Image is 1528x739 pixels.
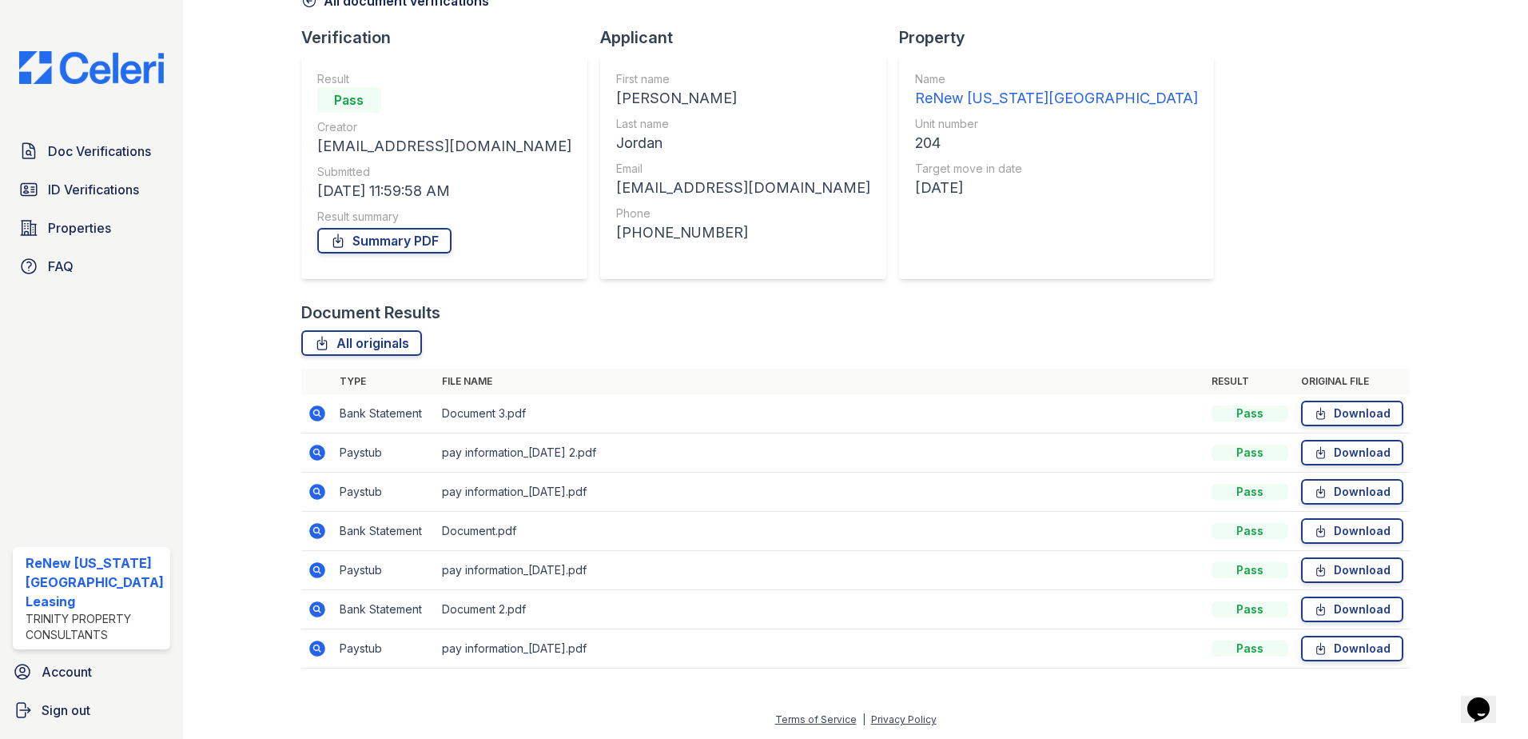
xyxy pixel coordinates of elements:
[616,222,870,244] div: [PHONE_NUMBER]
[13,174,170,206] a: ID Verifications
[436,369,1206,394] th: File name
[616,87,870,110] div: [PERSON_NAME]
[317,135,571,158] div: [EMAIL_ADDRESS][DOMAIN_NAME]
[915,177,1198,199] div: [DATE]
[317,209,571,225] div: Result summary
[48,218,111,238] span: Properties
[600,26,899,49] div: Applicant
[1301,440,1403,465] a: Download
[1301,401,1403,426] a: Download
[48,180,139,199] span: ID Verifications
[1295,369,1410,394] th: Original file
[915,161,1198,177] div: Target move in date
[1301,518,1403,544] a: Download
[1212,484,1288,500] div: Pass
[13,212,170,244] a: Properties
[1212,445,1288,461] div: Pass
[333,433,436,473] td: Paystub
[333,629,436,669] td: Paystub
[1212,523,1288,539] div: Pass
[616,116,870,132] div: Last name
[436,394,1206,433] td: Document 3.pdf
[436,433,1206,473] td: pay information_[DATE] 2.pdf
[26,553,164,611] div: ReNew [US_STATE][GEOGRAPHIC_DATA] Leasing
[1301,479,1403,505] a: Download
[915,132,1198,154] div: 204
[436,512,1206,551] td: Document.pdf
[1205,369,1295,394] th: Result
[333,590,436,629] td: Bank Statement
[1461,675,1512,723] iframe: chat widget
[775,713,857,725] a: Terms of Service
[1301,557,1403,583] a: Download
[301,26,600,49] div: Verification
[301,302,440,324] div: Document Results
[862,713,865,725] div: |
[333,394,436,433] td: Bank Statement
[333,473,436,512] td: Paystub
[436,473,1206,512] td: pay information_[DATE].pdf
[915,71,1198,87] div: Name
[616,177,870,199] div: [EMAIL_ADDRESS][DOMAIN_NAME]
[42,662,92,681] span: Account
[48,257,74,276] span: FAQ
[13,250,170,282] a: FAQ
[616,161,870,177] div: Email
[1301,636,1403,661] a: Download
[317,87,381,113] div: Pass
[13,135,170,167] a: Doc Verifications
[42,701,90,720] span: Sign out
[616,71,870,87] div: First name
[6,694,177,726] a: Sign out
[436,629,1206,669] td: pay information_[DATE].pdf
[317,228,452,254] a: Summary PDF
[1212,562,1288,578] div: Pass
[317,119,571,135] div: Creator
[616,132,870,154] div: Jordan
[436,551,1206,590] td: pay information_[DATE].pdf
[26,611,164,643] div: Trinity Property Consultants
[333,369,436,394] th: Type
[871,713,937,725] a: Privacy Policy
[317,180,571,202] div: [DATE] 11:59:58 AM
[48,142,151,161] span: Doc Verifications
[616,206,870,222] div: Phone
[915,116,1198,132] div: Unit number
[6,656,177,688] a: Account
[915,87,1198,110] div: ReNew [US_STATE][GEOGRAPHIC_DATA]
[899,26,1227,49] div: Property
[317,164,571,180] div: Submitted
[915,71,1198,110] a: Name ReNew [US_STATE][GEOGRAPHIC_DATA]
[1212,405,1288,421] div: Pass
[301,330,422,356] a: All originals
[317,71,571,87] div: Result
[1301,597,1403,622] a: Download
[1212,641,1288,657] div: Pass
[1212,601,1288,617] div: Pass
[333,512,436,551] td: Bank Statement
[333,551,436,590] td: Paystub
[436,590,1206,629] td: Document 2.pdf
[6,51,177,84] img: CE_Logo_Blue-a8612792a0a2168367f1c8372b55b34899dd931a85d93a1a3d3e32e68fde9ad4.png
